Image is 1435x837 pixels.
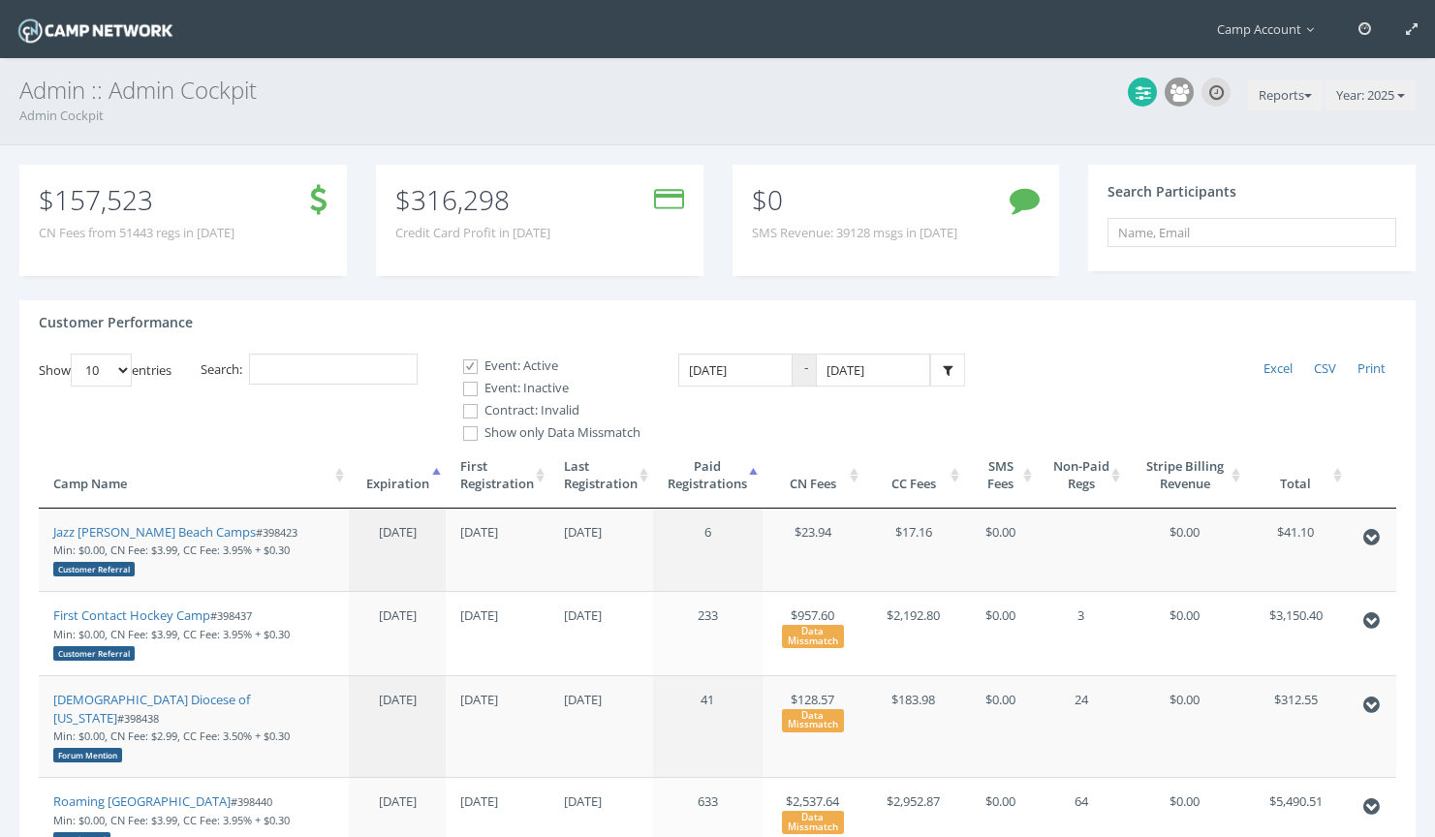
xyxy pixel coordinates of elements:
[53,691,250,727] a: [DEMOGRAPHIC_DATA] Diocese of [US_STATE]
[53,606,210,624] a: First Contact Hockey Camp
[1037,443,1124,509] th: Non-Paid Regs: activate to sort column ascending
[411,181,510,218] span: 316,298
[447,401,640,420] label: Contract: Invalid
[653,591,763,675] td: 233
[549,443,653,509] th: LastRegistration: activate to sort column ascending
[1303,354,1347,385] a: CSV
[1037,675,1124,777] td: 24
[549,675,653,777] td: [DATE]
[53,748,122,762] div: Forum Mention
[447,423,640,443] label: Show only Data Missmatch
[964,443,1038,509] th: SMS Fees: activate to sort column ascending
[1245,675,1347,777] td: $312.55
[39,189,234,210] p: $
[1217,20,1324,38] span: Camp Account
[964,675,1038,777] td: $0.00
[752,181,783,218] span: $0
[1107,218,1396,247] input: Name, Email
[863,675,964,777] td: $183.98
[782,811,844,834] div: Data Missmatch
[763,443,863,509] th: CN Fees: activate to sort column ascending
[249,354,418,386] input: Search:
[54,181,153,218] span: 157,523
[39,354,172,387] label: Show entries
[39,443,349,509] th: Camp Name: activate to sort column ascending
[678,354,793,387] input: Date Range: From
[549,591,653,675] td: [DATE]
[71,354,132,387] select: Showentries
[53,711,290,761] small: #398438 Min: $0.00, CN Fee: $2.99, CC Fee: 3.50% + $0.30
[446,675,549,777] td: [DATE]
[1253,354,1303,385] a: Excel
[39,224,234,242] span: CN Fees from 51443 regs in [DATE]
[782,625,844,648] div: Data Missmatch
[1248,80,1323,111] button: Reports
[1125,443,1245,509] th: Stripe Billing Revenue: activate to sort column ascending
[379,691,417,708] span: [DATE]
[395,224,550,242] span: Credit Card Profit in [DATE]
[1357,359,1386,377] span: Print
[653,443,763,509] th: PaidRegistrations: activate to sort column ascending
[1326,80,1416,111] button: Year: 2025
[53,523,256,541] a: Jazz [PERSON_NAME] Beach Camps
[446,591,549,675] td: [DATE]
[1245,443,1347,509] th: Total: activate to sort column ascending
[447,356,640,376] label: Event: Active
[763,591,863,675] td: $957.60
[653,675,763,777] td: 41
[1347,354,1396,385] a: Print
[793,354,816,387] span: -
[1336,86,1394,104] span: Year: 2025
[53,562,135,576] div: Customer Referral
[863,591,964,675] td: $2,192.80
[964,591,1038,675] td: $0.00
[19,107,104,124] a: Admin Cockpit
[1125,591,1245,675] td: $0.00
[15,14,176,47] img: Camp Network
[1107,184,1236,199] h4: Search Participants
[379,523,417,541] span: [DATE]
[816,354,930,387] input: Date Range: To
[964,509,1038,592] td: $0.00
[349,443,446,509] th: Expiration: activate to sort column descending
[53,525,297,575] small: #398423 Min: $0.00, CN Fee: $3.99, CC Fee: 3.95% + $0.30
[1263,359,1293,377] span: Excel
[53,646,135,661] div: Customer Referral
[447,379,640,398] label: Event: Inactive
[379,606,417,624] span: [DATE]
[752,224,957,242] span: SMS Revenue: 39128 msgs in [DATE]
[53,608,290,659] small: #398437 Min: $0.00, CN Fee: $3.99, CC Fee: 3.95% + $0.30
[446,443,549,509] th: FirstRegistration: activate to sort column ascending
[446,509,549,592] td: [DATE]
[1125,509,1245,592] td: $0.00
[1314,359,1336,377] span: CSV
[549,509,653,592] td: [DATE]
[1245,591,1347,675] td: $3,150.40
[379,792,417,810] span: [DATE]
[653,509,763,592] td: 6
[201,354,418,386] label: Search:
[863,509,964,592] td: $17.16
[863,443,964,509] th: CC Fees: activate to sort column ascending
[39,315,193,329] h4: Customer Performance
[763,509,863,592] td: $23.94
[1245,509,1347,592] td: $41.10
[19,77,1416,103] h3: Admin :: Admin Cockpit
[763,675,863,777] td: $128.57
[1125,675,1245,777] td: $0.00
[53,792,231,810] a: Roaming [GEOGRAPHIC_DATA]
[782,709,844,732] div: Data Missmatch
[395,189,550,210] p: $
[1037,591,1124,675] td: 3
